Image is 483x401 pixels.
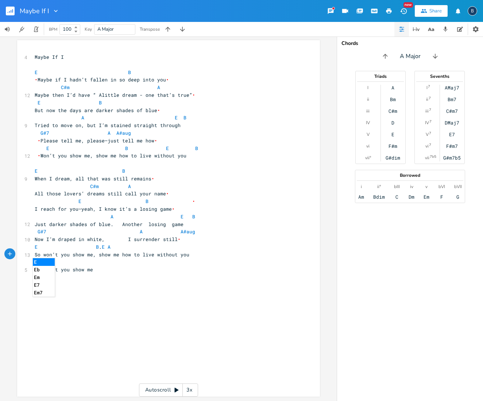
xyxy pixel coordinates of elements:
[40,130,49,136] span: G#7
[183,383,196,397] div: 3x
[424,194,429,200] div: Em
[35,175,160,182] span: When I dream, all that was still remains
[35,92,195,98] span: Maybe then I’d have “ Alittle dream - one that’s true”
[33,281,55,289] li: E7
[367,85,368,91] div: I
[386,155,400,161] div: G#dim
[35,244,111,250] span: .
[425,108,429,114] div: iii
[410,184,413,190] div: iv
[355,173,465,177] div: Borrowed
[35,190,294,205] span: All those lovers’ dreams still call your name
[395,194,398,200] div: C
[366,143,370,149] div: vi
[448,96,456,102] div: Bm7
[157,107,160,114] span: \u2028
[400,52,421,61] span: A Major
[35,76,297,91] span: Maybe if I hadn’t fallen in so deep into you
[166,76,169,83] span: \u2028
[426,85,428,91] div: I
[454,184,462,190] div: bVII
[81,114,84,121] span: A
[389,108,397,114] div: C#m
[425,155,429,161] div: vii
[35,122,181,129] span: Tried to move on, but I’m stained straight through
[468,6,477,16] div: boywells
[367,131,370,137] div: V
[429,95,431,101] sup: 7
[183,114,186,121] span: B
[391,131,394,137] div: E
[429,130,431,136] sup: 7
[429,8,442,14] div: Share
[181,213,183,220] span: E
[356,74,405,79] div: Triads
[108,130,111,136] span: A
[426,131,429,137] div: V
[403,2,413,8] div: New
[116,130,131,136] span: A#aug
[35,221,183,228] span: Just darker shades of blue. Another losing game
[192,198,195,205] span: \u2028
[35,206,294,220] span: I reach for you—yeah, I know it’s a losing game
[415,5,448,17] button: Share
[166,190,169,197] span: \u2028
[78,198,81,205] span: E
[440,194,443,200] div: F
[430,154,436,160] sup: 7b5
[429,107,431,113] sup: 7
[178,236,181,242] span: \u2028
[389,143,397,149] div: F#m
[341,41,479,46] div: Chords
[139,383,198,397] div: Autoscroll
[146,198,148,205] span: B
[429,119,432,125] sup: 7
[175,114,178,121] span: E
[429,142,431,148] sup: 7
[35,236,192,242] span: Now I’m draped in white, I surrender still
[102,244,105,250] span: E
[85,27,92,31] div: Key
[33,274,55,281] li: Em
[396,4,411,18] button: New
[172,206,175,212] span: \u2028
[195,145,198,152] span: B
[33,266,55,274] li: Eb
[365,155,371,161] div: vii°
[425,184,428,190] div: v
[111,213,113,220] span: A
[361,184,362,190] div: i
[35,54,64,60] span: Maybe If I
[192,92,195,98] span: \u2028
[373,194,385,200] div: Bdim
[456,194,459,200] div: G
[391,85,394,91] div: A
[426,96,428,102] div: ii
[181,228,195,235] span: A#aug
[35,266,93,273] span: So won’t you show me
[38,137,40,144] span: \u2028
[157,84,160,91] span: A
[438,184,445,190] div: bVI
[140,27,160,31] div: Transpose
[90,183,99,190] span: C#m
[415,74,464,79] div: Sevenths
[35,69,38,76] span: E
[449,131,455,137] div: E7
[20,8,49,14] span: Maybe If I
[35,137,294,152] span: Please tell me, please—just tell me how
[192,213,195,220] span: B
[128,183,131,190] span: A
[38,152,40,159] span: \u2028
[166,145,169,152] span: E
[443,155,461,161] div: G#m7b5
[33,289,55,297] li: Em7
[49,27,57,31] div: BPM
[38,99,40,106] span: E
[425,143,429,149] div: vi
[409,194,414,200] div: Dm
[99,99,102,106] span: B
[122,168,125,174] span: B
[33,258,55,266] li: E
[367,96,369,102] div: ii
